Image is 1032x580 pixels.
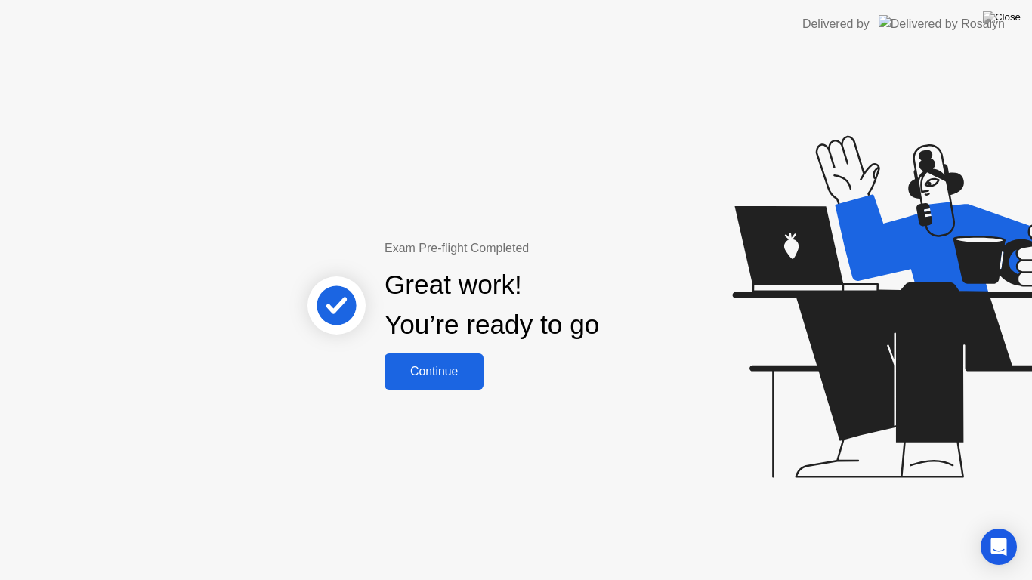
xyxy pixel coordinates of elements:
[981,529,1017,565] div: Open Intercom Messenger
[389,365,479,378] div: Continue
[385,239,697,258] div: Exam Pre-flight Completed
[983,11,1021,23] img: Close
[802,15,870,33] div: Delivered by
[385,265,599,345] div: Great work! You’re ready to go
[385,353,484,390] button: Continue
[879,15,1005,32] img: Delivered by Rosalyn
